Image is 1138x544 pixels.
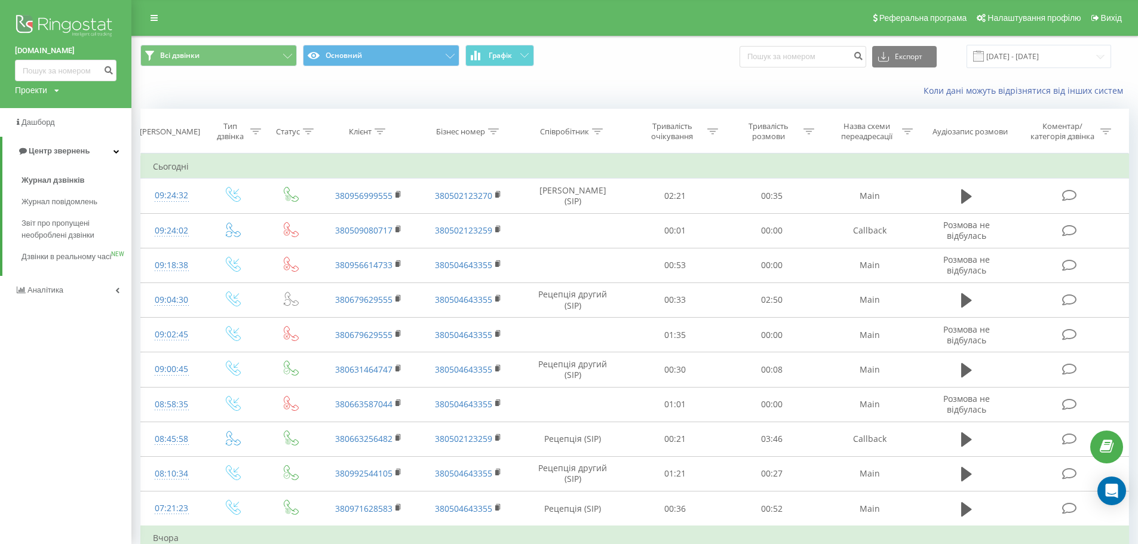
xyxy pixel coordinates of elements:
span: Вихід [1101,13,1122,23]
div: [PERSON_NAME] [140,127,200,137]
span: Розмова не відбулась [943,324,990,346]
td: Рецепція (SIP) [519,422,627,456]
td: Сьогодні [141,155,1129,179]
a: Звіт про пропущені необроблені дзвінки [22,213,131,246]
span: Розмова не відбулась [943,219,990,241]
a: Журнал дзвінків [22,170,131,191]
a: 380679629555 [335,294,392,305]
div: 09:18:38 [153,254,191,277]
td: 01:01 [627,387,723,422]
div: Назва схеми переадресації [835,121,899,142]
div: 08:10:34 [153,462,191,485]
div: Статус [276,127,300,137]
a: 380956999555 [335,190,392,201]
td: 00:33 [627,282,723,317]
span: Дашборд [22,118,55,127]
td: [PERSON_NAME] (SIP) [519,179,627,213]
div: Співробітник [540,127,589,137]
td: 02:21 [627,179,723,213]
a: 380504643355 [435,364,492,375]
button: Графік [465,45,534,66]
a: Дзвінки в реальному часіNEW [22,246,131,268]
span: Центр звернень [29,146,90,155]
div: Аудіозапис розмови [933,127,1008,137]
td: Callback [820,213,920,248]
td: Рецепція (SIP) [519,491,627,527]
span: Розмова не відбулась [943,393,990,415]
div: Open Intercom Messenger [1097,477,1126,505]
td: Main [820,248,920,282]
a: 380502123259 [435,225,492,236]
a: 380679629555 [335,329,392,340]
td: Main [820,179,920,213]
input: Пошук за номером [740,46,866,67]
div: 09:02:45 [153,323,191,346]
div: 08:45:58 [153,428,191,451]
td: Рецепція другий (SIP) [519,352,627,387]
td: Callback [820,422,920,456]
td: 00:53 [627,248,723,282]
td: 00:27 [723,456,820,491]
td: Main [820,491,920,527]
td: 03:46 [723,422,820,456]
span: Журнал дзвінків [22,174,85,186]
a: 380631464747 [335,364,392,375]
td: 00:36 [627,491,723,527]
a: Центр звернень [2,137,131,165]
td: 00:00 [723,248,820,282]
span: Дзвінки в реальному часі [22,251,111,263]
a: [DOMAIN_NAME] [15,45,116,57]
div: Тривалість розмови [737,121,800,142]
a: 380502123270 [435,190,492,201]
td: 00:00 [723,387,820,422]
img: Ringostat logo [15,12,116,42]
td: Main [820,318,920,352]
td: 01:35 [627,318,723,352]
td: 00:35 [723,179,820,213]
span: Графік [489,51,512,60]
td: Main [820,352,920,387]
a: 380504643355 [435,468,492,479]
span: Всі дзвінки [160,51,200,60]
button: Основний [303,45,459,66]
div: Тип дзвінка [213,121,247,142]
span: Звіт про пропущені необроблені дзвінки [22,217,125,241]
td: Main [820,282,920,317]
a: 380504643355 [435,329,492,340]
td: 01:21 [627,456,723,491]
div: 09:24:32 [153,184,191,207]
td: Рецепція другий (SIP) [519,282,627,317]
div: Проекти [15,84,47,96]
a: 380504643355 [435,294,492,305]
span: Розмова не відбулась [943,254,990,276]
div: 08:58:35 [153,393,191,416]
span: Журнал повідомлень [22,196,97,208]
td: 00:00 [723,318,820,352]
a: 380504643355 [435,503,492,514]
span: Налаштування профілю [987,13,1081,23]
td: Рецепція другий (SIP) [519,456,627,491]
button: Експорт [872,46,937,67]
a: Коли дані можуть відрізнятися вiд інших систем [924,85,1129,96]
div: 09:04:30 [153,288,191,312]
a: 380956614733 [335,259,392,271]
div: Клієнт [349,127,372,137]
a: 380663256482 [335,433,392,444]
span: Аналiтика [27,285,63,294]
a: 380504643355 [435,398,492,410]
div: 07:21:23 [153,497,191,520]
td: 00:08 [723,352,820,387]
div: 09:00:45 [153,358,191,381]
a: 380971628583 [335,503,392,514]
td: 00:21 [627,422,723,456]
div: Тривалість очікування [640,121,704,142]
td: Main [820,387,920,422]
a: 380509080717 [335,225,392,236]
td: Main [820,456,920,491]
td: 00:30 [627,352,723,387]
span: Реферальна програма [879,13,967,23]
td: 00:01 [627,213,723,248]
button: Всі дзвінки [140,45,297,66]
div: Коментар/категорія дзвінка [1027,121,1097,142]
a: 380663587044 [335,398,392,410]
